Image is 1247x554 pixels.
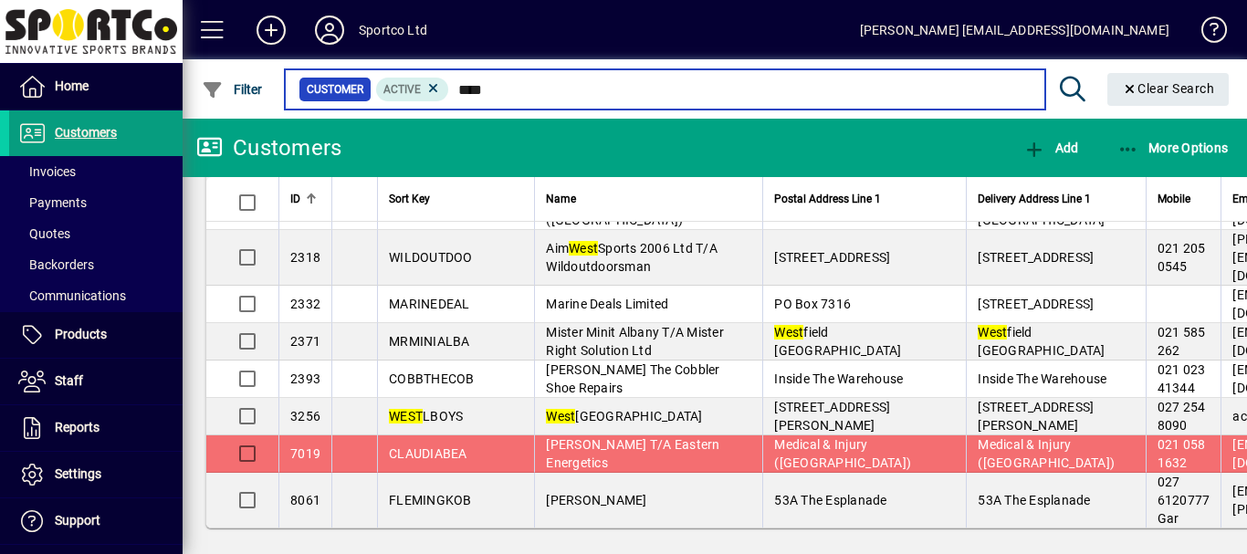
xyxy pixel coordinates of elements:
span: Customers [55,125,117,140]
span: Communications [18,288,126,303]
a: Home [9,64,183,110]
span: Staff [55,373,83,388]
span: Inside The Warehouse [774,371,903,386]
span: 8061 [290,493,320,507]
span: Backorders [18,257,94,272]
span: Aim Sports 2006 Ltd T/A Wildoutdoorsman [546,241,718,274]
span: Customer [307,80,363,99]
a: Communications [9,280,183,311]
span: Home [55,78,89,93]
span: WILDOUTDOO [389,250,473,265]
span: [STREET_ADDRESS] [774,250,890,265]
span: [STREET_ADDRESS] [978,297,1094,311]
span: 3256 [290,409,320,423]
button: Add [242,14,300,47]
span: CLAUDIABEA [389,446,467,461]
span: Support [55,513,100,528]
a: Quotes [9,218,183,249]
a: Backorders [9,249,183,280]
span: 2371 [290,334,320,349]
span: 2393 [290,371,320,386]
span: 021 205 0545 [1158,241,1206,274]
span: 027 6120777 Gar [1158,475,1210,526]
span: FLEMINGKOB [389,493,472,507]
span: [STREET_ADDRESS][PERSON_NAME] [774,400,890,433]
span: LBOYS [389,409,463,423]
button: Filter [197,73,267,106]
span: Clear Search [1122,81,1215,96]
div: Customers [196,133,341,162]
span: Sort Key [389,189,430,209]
span: ID [290,189,300,209]
span: Settings [55,466,101,481]
span: 53A The Esplanade [774,493,886,507]
span: [STREET_ADDRESS] [978,250,1094,265]
span: 021 585 262 [1158,325,1206,358]
span: Invoices [18,164,76,179]
span: field [GEOGRAPHIC_DATA] [978,325,1105,358]
span: field [GEOGRAPHIC_DATA] [774,325,901,358]
span: [PERSON_NAME] [546,493,646,507]
span: Reports [55,420,100,434]
em: West [774,325,803,340]
em: WEST [389,409,423,423]
span: 2332 [290,297,320,311]
a: Staff [9,359,183,404]
button: More Options [1113,131,1233,164]
a: Support [9,498,183,544]
span: More Options [1117,141,1229,155]
a: Products [9,312,183,358]
div: ID [290,189,320,209]
span: Mobile [1158,189,1190,209]
span: Products [55,327,107,341]
span: Quotes [18,226,70,241]
span: Filter [202,82,263,97]
span: [GEOGRAPHIC_DATA] [546,409,702,423]
span: PO Box 7316 [774,297,851,311]
span: 027 254 8090 [1158,400,1206,433]
span: 7019 [290,446,320,461]
button: Add [1019,131,1083,164]
div: Sportco Ltd [359,16,427,45]
a: Invoices [9,156,183,187]
a: Payments [9,187,183,218]
span: Payments [18,195,87,210]
span: Delivery Address Line 1 [978,189,1091,209]
span: Active [383,83,421,96]
span: 021 058 1632 [1158,437,1206,470]
span: COBBTHECOB [389,371,475,386]
em: West [546,409,575,423]
span: Mister Minit Albany T/A Mister Right Solution Ltd [546,325,724,358]
span: Medical & Injury ([GEOGRAPHIC_DATA]) [774,437,911,470]
div: [PERSON_NAME] [EMAIL_ADDRESS][DOMAIN_NAME] [860,16,1169,45]
div: Mobile [1158,189,1210,209]
span: Marine Deals Limited [546,297,668,311]
span: Postal Address Line 1 [774,189,881,209]
div: Name [546,189,751,209]
span: Inside The Warehouse [978,371,1106,386]
button: Profile [300,14,359,47]
span: [PERSON_NAME] T/A Eastern Energetics [546,437,719,470]
span: [STREET_ADDRESS][PERSON_NAME] [978,400,1094,433]
span: 2318 [290,250,320,265]
a: Knowledge Base [1188,4,1224,63]
span: Add [1023,141,1078,155]
a: Settings [9,452,183,497]
em: West [978,325,1007,340]
span: Medical & Injury ([GEOGRAPHIC_DATA]) [978,437,1115,470]
span: [PERSON_NAME] The Cobbler Shoe Repairs [546,362,719,395]
mat-chip: Activation Status: Active [376,78,449,101]
em: West [569,241,598,256]
button: Clear [1107,73,1230,106]
span: MARINEDEAL [389,297,470,311]
a: Reports [9,405,183,451]
span: Name [546,189,576,209]
span: 021 023 41344 [1158,362,1206,395]
span: MRMINIALBA [389,334,470,349]
span: 53A The Esplanade [978,493,1090,507]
